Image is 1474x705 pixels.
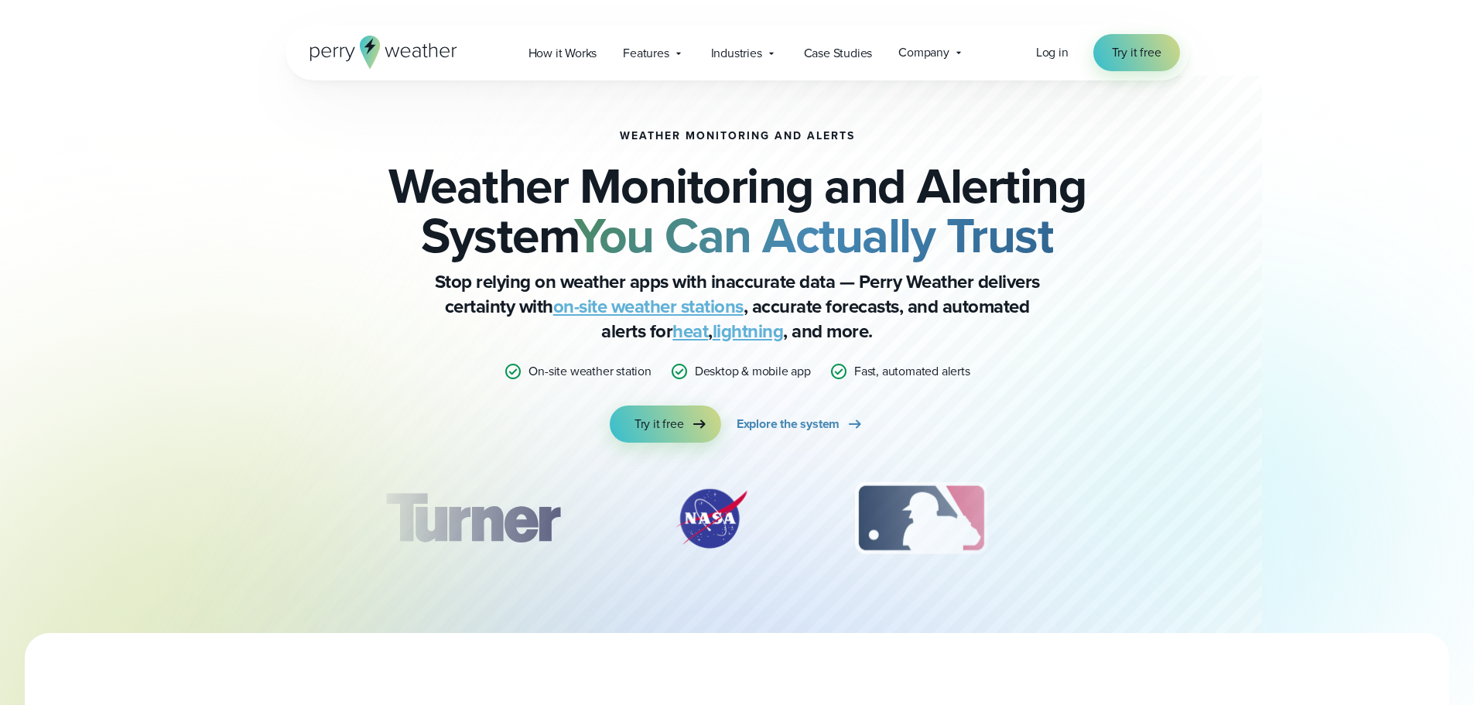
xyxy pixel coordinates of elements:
img: NASA.svg [657,480,765,557]
span: Company [898,43,949,62]
strong: You Can Actually Trust [574,199,1053,272]
h1: Weather Monitoring and Alerts [620,130,855,142]
span: Industries [711,44,762,63]
div: 2 of 12 [657,480,765,557]
a: heat [672,317,708,345]
h2: Weather Monitoring and Alerting System [363,161,1112,260]
img: MLB.svg [840,480,1003,557]
a: Log in [1036,43,1069,62]
a: How it Works [515,37,610,69]
p: Fast, automated alerts [854,362,970,381]
img: PGA.svg [1077,480,1201,557]
a: Try it free [1093,34,1180,71]
span: Case Studies [804,44,873,63]
p: Stop relying on weather apps with inaccurate data — Perry Weather delivers certainty with , accur... [428,269,1047,344]
span: Log in [1036,43,1069,61]
div: 3 of 12 [840,480,1003,557]
span: Try it free [1112,43,1161,62]
span: Explore the system [737,415,840,433]
span: How it Works [528,44,597,63]
img: Turner-Construction_1.svg [362,480,582,557]
a: Try it free [610,406,721,443]
a: on-site weather stations [553,293,744,320]
p: On-site weather station [528,362,651,381]
div: 1 of 12 [362,480,582,557]
a: Case Studies [791,37,886,69]
span: Features [623,44,669,63]
span: Try it free [634,415,684,433]
p: Desktop & mobile app [695,362,811,381]
a: lightning [713,317,784,345]
a: Explore the system [737,406,864,443]
div: 4 of 12 [1077,480,1201,557]
div: slideshow [363,480,1112,565]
